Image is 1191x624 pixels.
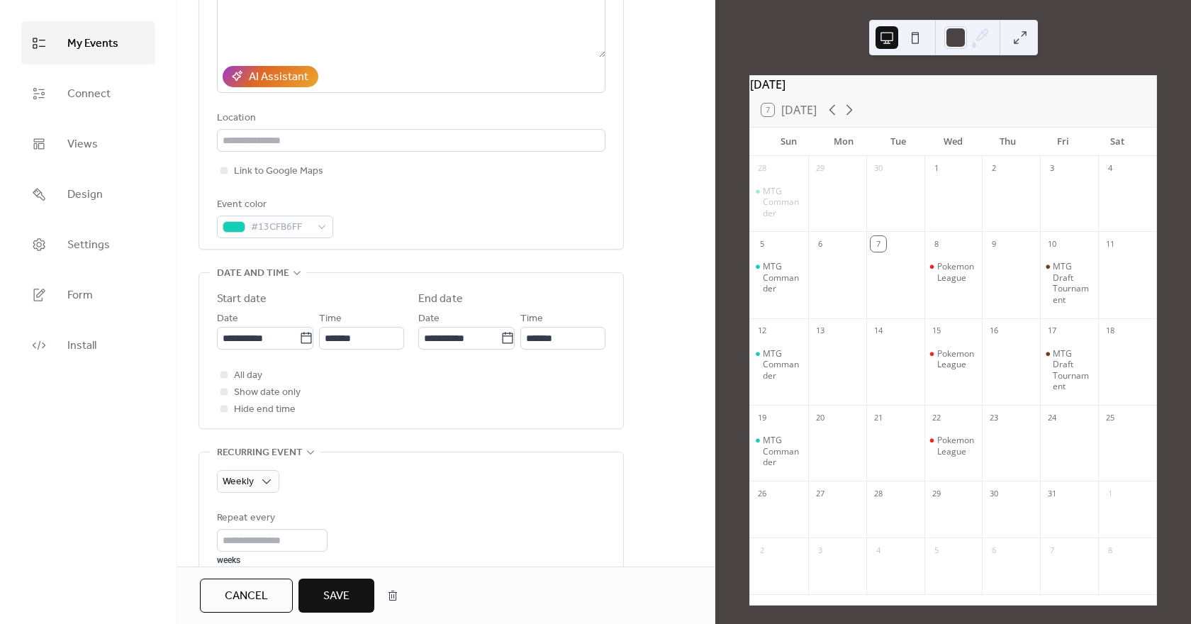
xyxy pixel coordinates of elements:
div: MTG Commander [750,435,808,468]
span: Show date only [234,384,301,401]
div: MTG Commander [763,435,803,468]
div: 26 [754,486,770,501]
span: Hide end time [234,401,296,418]
div: 8 [929,236,944,252]
div: 19 [754,410,770,425]
div: Pokemon League [924,261,983,283]
span: Connect [67,83,111,105]
div: 4 [1102,161,1118,177]
div: 24 [1044,410,1060,425]
div: 5 [929,542,944,558]
button: Save [298,579,374,613]
span: Recurring event [217,445,303,462]
span: Weekly [223,472,254,491]
span: Time [319,311,342,328]
div: 17 [1044,323,1060,339]
div: MTG Commander [750,186,808,219]
div: 1 [929,161,944,177]
div: Mon [816,128,871,156]
div: MTG Commander [763,186,803,219]
div: Sun [761,128,816,156]
button: AI Assistant [223,66,318,87]
span: All day [234,367,262,384]
div: Event color [217,196,330,213]
div: Fri [1035,128,1090,156]
div: 13 [812,323,828,339]
div: 6 [812,236,828,252]
span: Cancel [225,588,268,605]
div: MTG Commander [750,261,808,294]
div: MTG Draft Tournament [1053,348,1092,392]
div: 14 [871,323,886,339]
div: 28 [871,486,886,501]
div: 15 [929,323,944,339]
div: 6 [986,542,1002,558]
div: 9 [986,236,1002,252]
span: Time [520,311,543,328]
div: [DATE] [750,76,1156,93]
span: Settings [67,234,110,256]
div: 18 [1102,323,1118,339]
div: MTG Draft Tournament [1053,261,1092,305]
span: Design [67,184,103,206]
div: MTG Commander [763,348,803,381]
div: weeks [217,555,328,566]
span: Date [418,311,440,328]
div: Pokemon League [937,435,977,457]
div: 1 [1102,486,1118,501]
div: 27 [812,486,828,501]
div: 30 [871,161,886,177]
div: 10 [1044,236,1060,252]
span: #13CFB6FF [251,219,311,236]
a: Connect [21,72,155,115]
span: Views [67,133,98,155]
span: Link to Google Maps [234,163,323,180]
div: MTG Draft Tournament [1040,348,1098,392]
a: Settings [21,223,155,266]
span: Save [323,588,350,605]
div: Pokemon League [924,435,983,457]
div: 16 [986,323,1002,339]
button: Cancel [200,579,293,613]
div: 8 [1102,542,1118,558]
div: AI Assistant [249,69,308,86]
div: Pokemon League [937,261,977,283]
div: 2 [986,161,1002,177]
div: 4 [871,542,886,558]
div: 23 [986,410,1002,425]
span: Date [217,311,238,328]
div: 29 [929,486,944,501]
a: My Events [21,21,155,65]
a: Design [21,172,155,216]
div: 31 [1044,486,1060,501]
div: MTG Commander [750,348,808,381]
div: Wed [926,128,980,156]
div: Start date [217,291,267,308]
div: Location [217,110,603,127]
span: Install [67,335,96,357]
div: Pokemon League [924,348,983,370]
div: 30 [986,486,1002,501]
div: Pokemon League [937,348,977,370]
span: My Events [67,33,118,55]
div: 29 [812,161,828,177]
div: 20 [812,410,828,425]
div: 5 [754,236,770,252]
div: MTG Draft Tournament [1040,261,1098,305]
div: 3 [812,542,828,558]
div: 7 [871,236,886,252]
div: Thu [980,128,1035,156]
div: Tue [871,128,926,156]
div: 12 [754,323,770,339]
div: 3 [1044,161,1060,177]
div: 21 [871,410,886,425]
div: Sat [1090,128,1145,156]
div: 7 [1044,542,1060,558]
div: End date [418,291,463,308]
div: 25 [1102,410,1118,425]
div: MTG Commander [763,261,803,294]
div: 11 [1102,236,1118,252]
div: 2 [754,542,770,558]
a: Views [21,122,155,165]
